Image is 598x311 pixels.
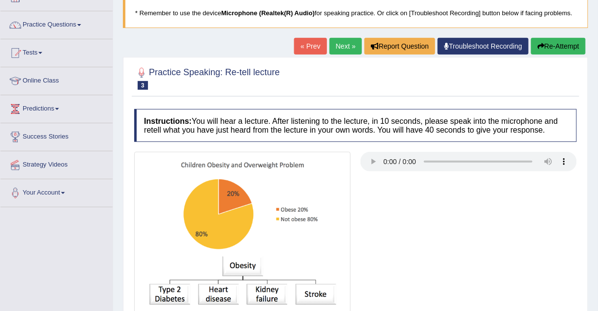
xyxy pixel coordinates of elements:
b: Microphone (Realtek(R) Audio) [221,9,315,17]
h4: You will hear a lecture. After listening to the lecture, in 10 seconds, please speak into the mic... [134,109,577,142]
button: Report Question [364,38,435,55]
span: 3 [138,81,148,90]
a: Success Stories [0,123,113,148]
a: « Prev [294,38,327,55]
a: Tests [0,39,113,64]
b: Instructions: [144,117,192,125]
a: Strategy Videos [0,151,113,176]
a: Online Class [0,67,113,92]
button: Re-Attempt [531,38,586,55]
h2: Practice Speaking: Re-tell lecture [134,65,280,90]
a: Troubleshoot Recording [438,38,529,55]
a: Next » [329,38,362,55]
a: Predictions [0,95,113,120]
a: Your Account [0,179,113,204]
a: Practice Questions [0,11,113,36]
